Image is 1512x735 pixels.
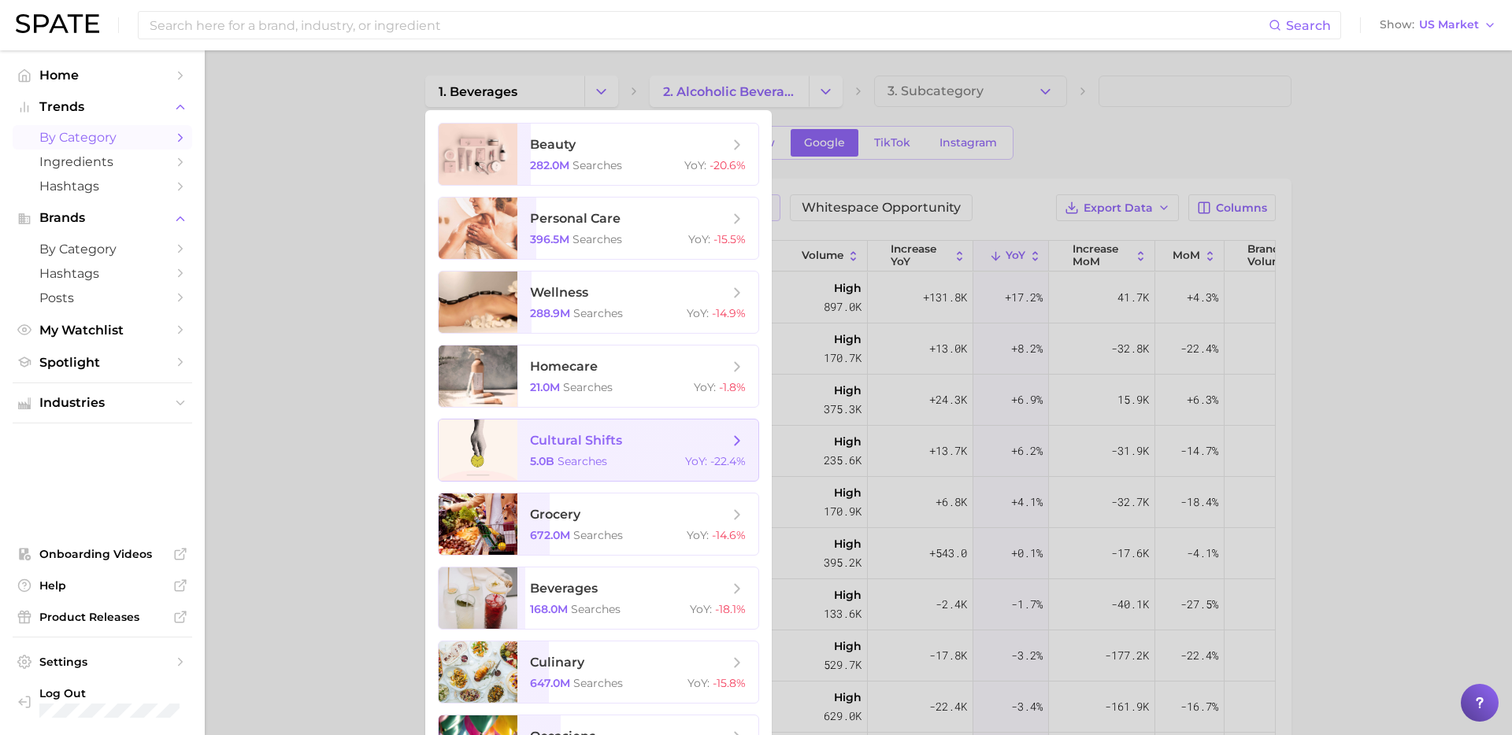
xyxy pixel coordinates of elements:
button: Brands [13,206,192,230]
span: -18.1% [715,602,746,616]
span: Trends [39,100,165,114]
span: beverages [530,581,598,596]
span: US Market [1419,20,1479,29]
span: -1.8% [719,380,746,394]
a: Spotlight [13,350,192,375]
span: Show [1380,20,1414,29]
span: 396.5m [530,232,569,246]
input: Search here for a brand, industry, or ingredient [148,12,1269,39]
span: Help [39,578,165,593]
span: culinary [530,655,584,670]
span: cultural shifts [530,433,622,448]
span: homecare [530,359,598,374]
span: Hashtags [39,179,165,194]
span: -20.6% [710,158,746,172]
span: 168.0m [530,602,568,616]
a: Product Releases [13,605,192,629]
span: searches [573,158,622,172]
a: Hashtags [13,174,192,198]
span: Spotlight [39,355,165,370]
span: YoY : [687,676,710,690]
span: 282.0m [530,158,569,172]
span: 672.0m [530,528,570,542]
span: 647.0m [530,676,570,690]
button: Trends [13,95,192,119]
span: searches [563,380,613,394]
span: 288.9m [530,306,570,320]
span: wellness [530,285,588,300]
span: YoY : [685,454,707,468]
span: personal care [530,211,621,226]
span: -22.4% [710,454,746,468]
span: searches [573,528,623,542]
span: YoY : [694,380,716,394]
span: Settings [39,655,165,669]
span: searches [573,232,622,246]
a: by Category [13,237,192,261]
span: Log Out [39,686,219,700]
a: Posts [13,286,192,310]
span: -15.5% [713,232,746,246]
a: Onboarding Videos [13,542,192,566]
span: 21.0m [530,380,560,394]
a: Home [13,63,192,87]
span: searches [573,676,623,690]
a: Hashtags [13,261,192,286]
span: searches [573,306,623,320]
a: by Category [13,125,192,150]
a: Settings [13,650,192,674]
span: searches [571,602,621,616]
a: Ingredients [13,150,192,174]
span: searches [558,454,607,468]
span: -14.6% [712,528,746,542]
span: by Category [39,242,165,257]
span: Search [1286,18,1331,33]
span: My Watchlist [39,323,165,338]
button: Industries [13,391,192,415]
span: Hashtags [39,266,165,281]
span: YoY : [684,158,706,172]
span: -14.9% [712,306,746,320]
span: Industries [39,396,165,410]
span: beauty [530,137,576,152]
span: 5.0b [530,454,554,468]
span: Posts [39,290,165,305]
span: Brands [39,211,165,225]
span: YoY : [688,232,710,246]
span: Home [39,68,165,83]
span: YoY : [687,528,709,542]
span: -15.8% [713,676,746,690]
span: Ingredients [39,154,165,169]
a: Log out. Currently logged in with e-mail mweisbaum@dotdashmdp.com. [13,681,192,722]
span: Onboarding Videos [39,547,165,561]
span: YoY : [687,306,709,320]
button: ShowUS Market [1376,15,1500,35]
span: Product Releases [39,610,165,624]
img: SPATE [16,14,99,33]
a: Help [13,574,192,597]
a: My Watchlist [13,318,192,342]
span: grocery [530,507,580,522]
span: by Category [39,130,165,145]
span: YoY : [690,602,712,616]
